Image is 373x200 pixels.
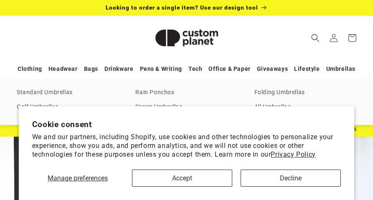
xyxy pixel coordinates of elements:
[17,87,119,98] a: Standard Umbrellas
[208,62,250,76] a: Office & Paper
[132,170,232,187] button: Accept
[48,62,78,76] a: Headwear
[104,62,133,76] a: Drinkware
[294,62,320,76] a: Lifestyle
[4,124,95,134] div: Add your logo
[32,133,341,159] p: We and our partners, including Shopify, use cookies and other technologies to personalize your ex...
[32,170,124,187] button: Manage preferences
[48,174,108,182] span: Manage preferences
[241,170,341,187] button: Decline
[326,62,355,76] a: Umbrellas
[306,29,325,47] summary: Search
[106,4,258,11] span: Looking to order a single item? Use our design tool
[18,62,42,76] a: Clothing
[257,62,288,76] a: Giveaways
[254,87,356,98] a: Folding Umbrellas
[140,62,182,76] a: Pens & Writing
[271,150,315,158] a: Privacy Policy
[145,19,228,57] img: Custom Planet
[188,62,202,76] a: Tech
[142,16,231,60] a: Custom Planet
[17,102,119,113] a: Golf Umbrellas
[84,62,98,76] a: Bags
[254,102,356,113] a: All Umbrellas
[135,87,237,98] a: Rain Ponchos
[135,102,237,113] a: Storm Umbrellas
[32,120,341,129] h2: Cookie consent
